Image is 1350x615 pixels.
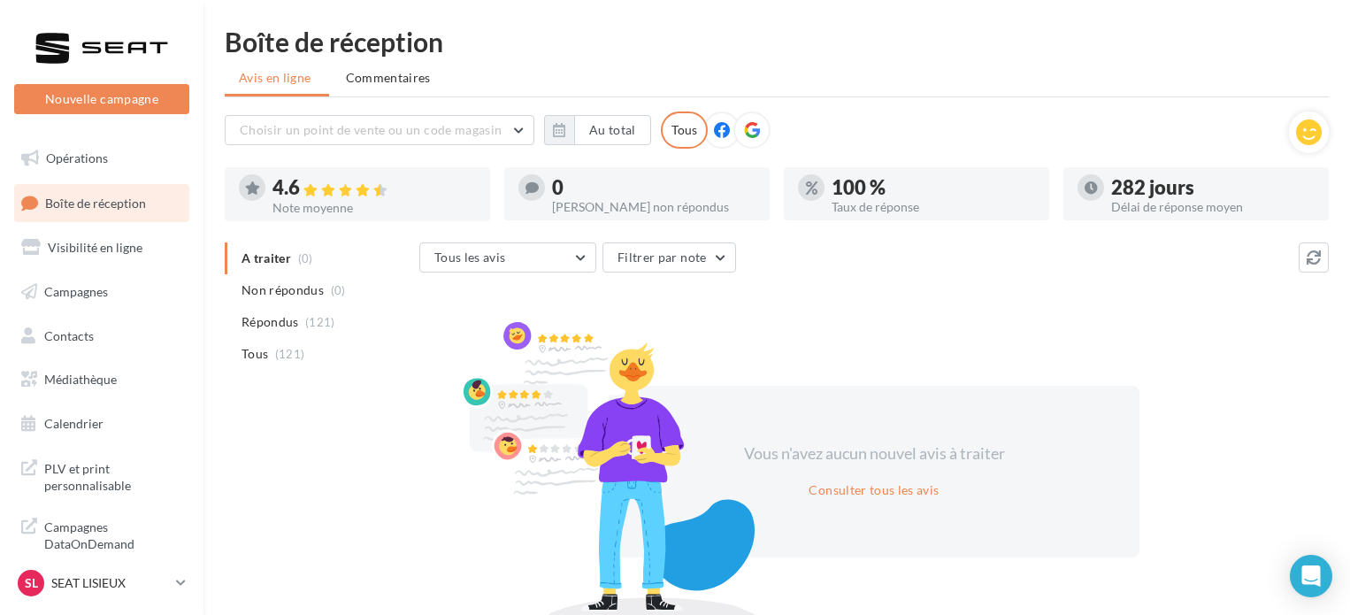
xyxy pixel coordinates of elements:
[1111,201,1315,213] div: Délai de réponse moyen
[434,250,506,265] span: Tous les avis
[11,508,193,560] a: Campagnes DataOnDemand
[272,178,476,198] div: 4.6
[552,201,756,213] div: [PERSON_NAME] non répondus
[11,273,193,311] a: Campagnes
[1290,555,1332,597] div: Open Intercom Messenger
[722,442,1026,465] div: Vous n'avez aucun nouvel avis à traiter
[242,345,268,363] span: Tous
[544,115,651,145] button: Au total
[242,313,299,331] span: Répondus
[11,361,193,398] a: Médiathèque
[305,315,335,329] span: (121)
[45,195,146,210] span: Boîte de réception
[14,566,189,600] a: SL SEAT LISIEUX
[419,242,596,273] button: Tous les avis
[11,318,193,355] a: Contacts
[44,372,117,387] span: Médiathèque
[331,283,346,297] span: (0)
[225,28,1329,55] div: Boîte de réception
[242,281,324,299] span: Non répondus
[11,184,193,222] a: Boîte de réception
[51,574,169,592] p: SEAT LISIEUX
[14,84,189,114] button: Nouvelle campagne
[602,242,736,273] button: Filtrer par note
[272,202,476,214] div: Note moyenne
[44,327,94,342] span: Contacts
[11,140,193,177] a: Opérations
[661,111,708,149] div: Tous
[44,284,108,299] span: Campagnes
[240,122,502,137] span: Choisir un point de vente ou un code magasin
[552,178,756,197] div: 0
[832,178,1035,197] div: 100 %
[48,240,142,255] span: Visibilité en ligne
[802,480,946,501] button: Consulter tous les avis
[46,150,108,165] span: Opérations
[1111,178,1315,197] div: 282 jours
[225,115,534,145] button: Choisir un point de vente ou un code magasin
[574,115,651,145] button: Au total
[11,229,193,266] a: Visibilité en ligne
[44,515,182,553] span: Campagnes DataOnDemand
[11,405,193,442] a: Calendrier
[275,347,305,361] span: (121)
[11,450,193,502] a: PLV et print personnalisable
[346,69,431,87] span: Commentaires
[832,201,1035,213] div: Taux de réponse
[44,457,182,495] span: PLV et print personnalisable
[44,416,104,431] span: Calendrier
[25,574,38,592] span: SL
